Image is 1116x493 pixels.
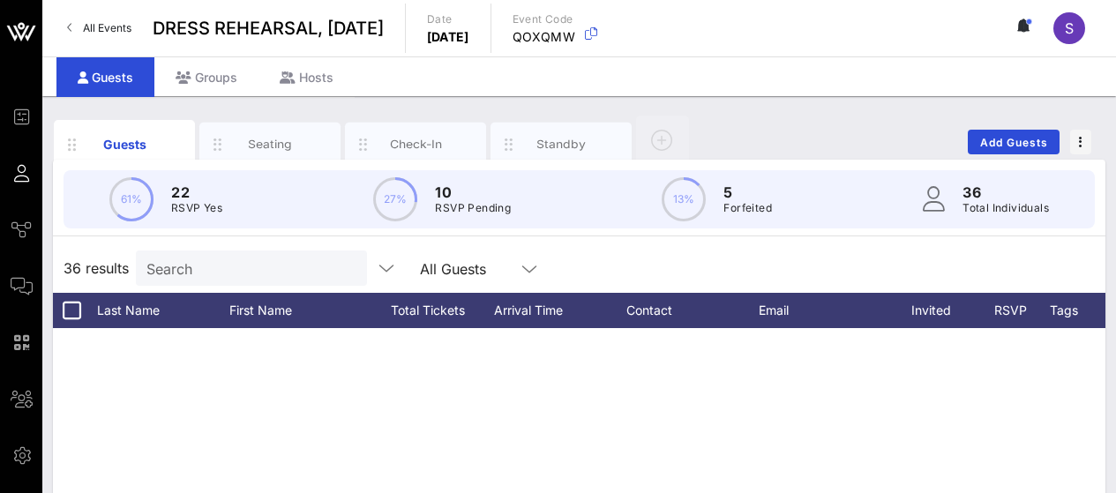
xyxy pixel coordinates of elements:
div: All Guests [420,261,486,277]
p: Total Individuals [962,199,1049,217]
div: S [1053,12,1085,44]
a: All Events [56,14,142,42]
span: All Events [83,21,131,34]
p: 36 [962,182,1049,203]
p: 10 [435,182,511,203]
div: Contact [626,293,759,328]
p: 5 [723,182,772,203]
p: [DATE] [427,28,469,46]
div: Email [759,293,891,328]
div: Hosts [258,57,355,97]
span: 36 results [64,258,129,279]
div: Arrival Time [494,293,626,328]
div: Last Name [97,293,229,328]
div: Seating [231,136,310,153]
div: RSVP [988,293,1050,328]
p: Date [427,11,469,28]
div: Invited [891,293,988,328]
div: All Guests [409,250,551,286]
p: Event Code [513,11,576,28]
p: QOXQMW [513,28,576,46]
p: Forfeited [723,199,772,217]
div: Groups [154,57,258,97]
button: Add Guests [968,130,1060,154]
div: Total Tickets [362,293,494,328]
div: Guests [56,57,154,97]
div: Standby [522,136,601,153]
p: 22 [171,182,222,203]
span: S [1065,19,1074,37]
span: Add Guests [979,136,1049,149]
div: Check-In [377,136,455,153]
div: First Name [229,293,362,328]
div: Guests [86,135,164,153]
p: RSVP Yes [171,199,222,217]
span: DRESS REHEARSAL, [DATE] [153,15,384,41]
p: RSVP Pending [435,199,511,217]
